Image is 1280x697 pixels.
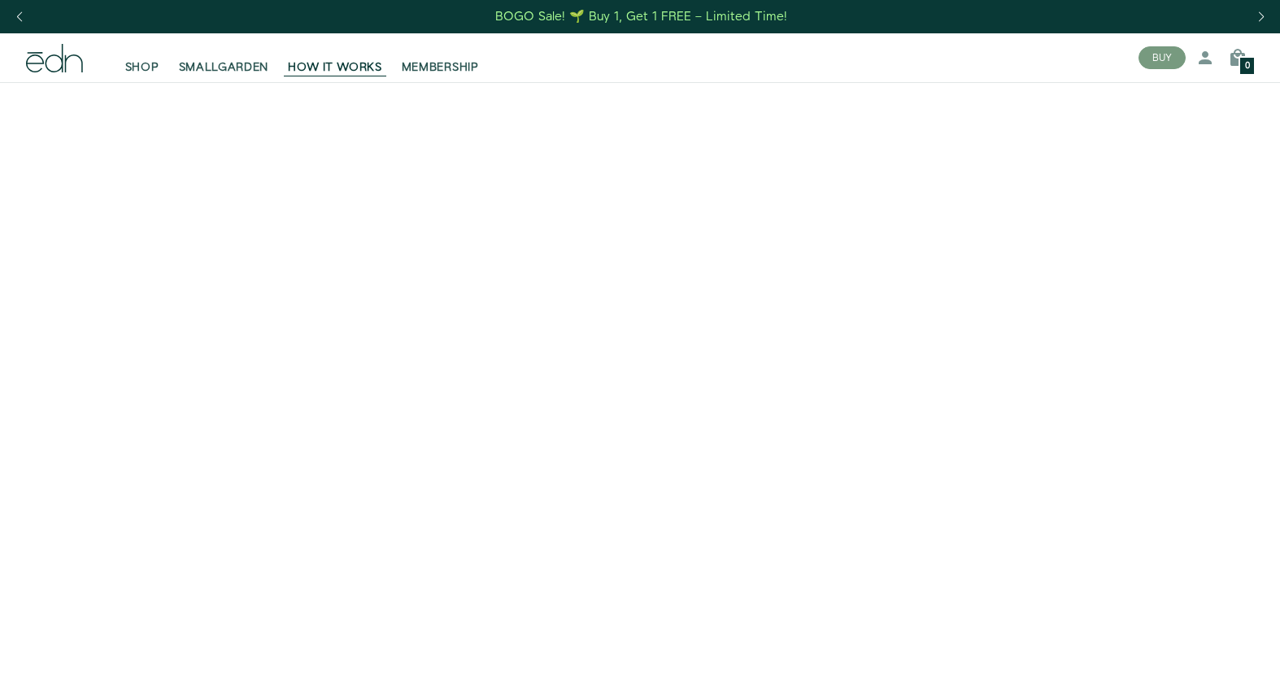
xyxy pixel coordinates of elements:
span: HOW IT WORKS [288,59,381,76]
a: SMALLGARDEN [169,40,279,76]
span: 0 [1245,62,1250,71]
a: MEMBERSHIP [392,40,489,76]
a: SHOP [115,40,169,76]
div: BOGO Sale! 🌱 Buy 1, Get 1 FREE – Limited Time! [495,8,787,25]
a: BOGO Sale! 🌱 Buy 1, Get 1 FREE – Limited Time! [494,4,790,29]
span: SHOP [125,59,159,76]
a: HOW IT WORKS [278,40,391,76]
button: BUY [1139,46,1186,69]
span: SMALLGARDEN [179,59,269,76]
span: MEMBERSHIP [402,59,479,76]
iframe: Opens a widget where you can find more information [1153,648,1264,689]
